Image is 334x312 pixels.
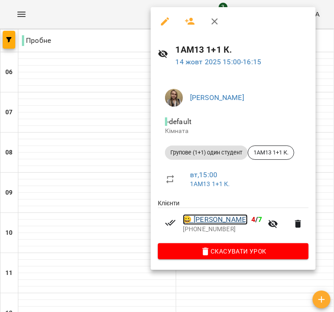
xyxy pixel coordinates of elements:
span: Групове (1+1) один студент [165,149,248,157]
a: 😀 [PERSON_NAME] [183,214,248,225]
a: 1АМ13 1+1 К. [190,180,230,187]
h6: 1АМ13 1+1 К. [176,43,309,57]
span: 1АМ13 1+1 К. [248,149,294,157]
ul: Клієнти [158,199,309,243]
svg: Візит сплачено [165,217,176,228]
b: / [251,215,262,224]
span: 4 [251,215,255,224]
p: [PHONE_NUMBER] [183,225,262,234]
span: - default [165,117,193,126]
a: [PERSON_NAME] [190,93,244,102]
img: 2de22936d2bd162f862d77ab2f835e33.jpg [165,89,183,107]
div: 1АМ13 1+1 К. [248,146,294,160]
a: 14 жовт 2025 15:00-16:15 [176,58,262,66]
a: вт , 15:00 [190,171,217,179]
span: 7 [258,215,262,224]
span: Скасувати Урок [165,246,301,257]
button: Скасувати Урок [158,243,309,259]
p: Кімната [165,127,301,136]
